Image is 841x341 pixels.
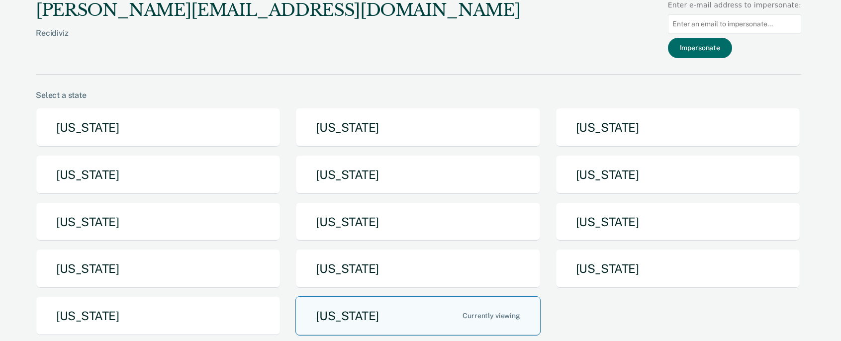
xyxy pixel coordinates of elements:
[668,38,732,58] button: Impersonate
[36,296,280,336] button: [US_STATE]
[295,249,540,288] button: [US_STATE]
[668,14,801,34] input: Enter an email to impersonate...
[36,108,280,147] button: [US_STATE]
[556,249,800,288] button: [US_STATE]
[556,155,800,194] button: [US_STATE]
[36,90,801,100] div: Select a state
[36,202,280,242] button: [US_STATE]
[36,249,280,288] button: [US_STATE]
[295,108,540,147] button: [US_STATE]
[295,296,540,336] button: [US_STATE]
[295,202,540,242] button: [US_STATE]
[36,28,520,54] div: Recidiviz
[295,155,540,194] button: [US_STATE]
[36,155,280,194] button: [US_STATE]
[556,202,800,242] button: [US_STATE]
[556,108,800,147] button: [US_STATE]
